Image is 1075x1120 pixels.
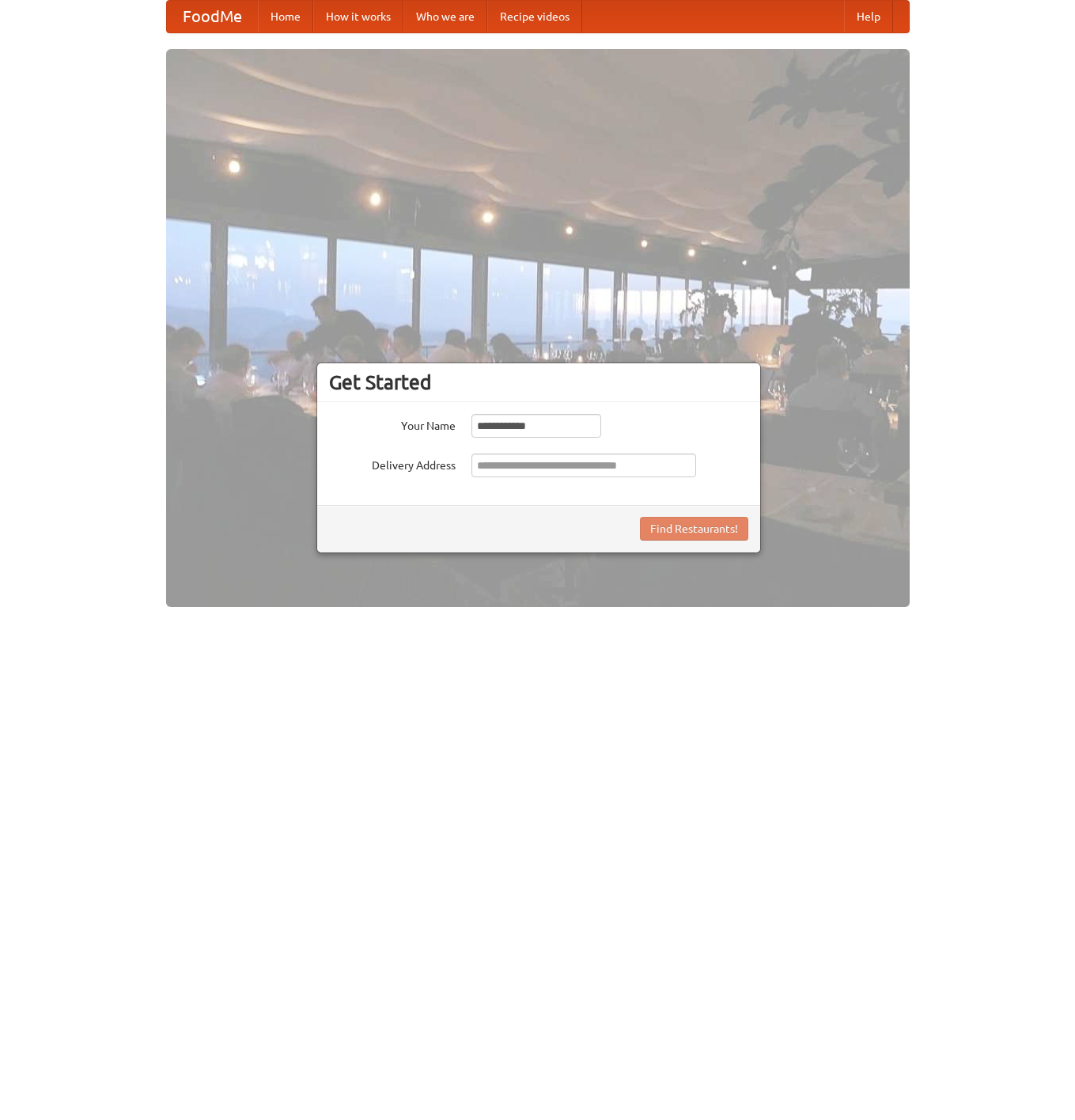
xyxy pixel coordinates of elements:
[329,414,456,434] label: Your Name
[487,1,582,32] a: Recipe videos
[329,370,748,394] h3: Get Started
[640,517,748,541] button: Find Restaurants!
[313,1,403,32] a: How it works
[403,1,487,32] a: Who we are
[329,454,456,473] label: Delivery Address
[844,1,893,32] a: Help
[258,1,313,32] a: Home
[167,1,258,32] a: FoodMe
